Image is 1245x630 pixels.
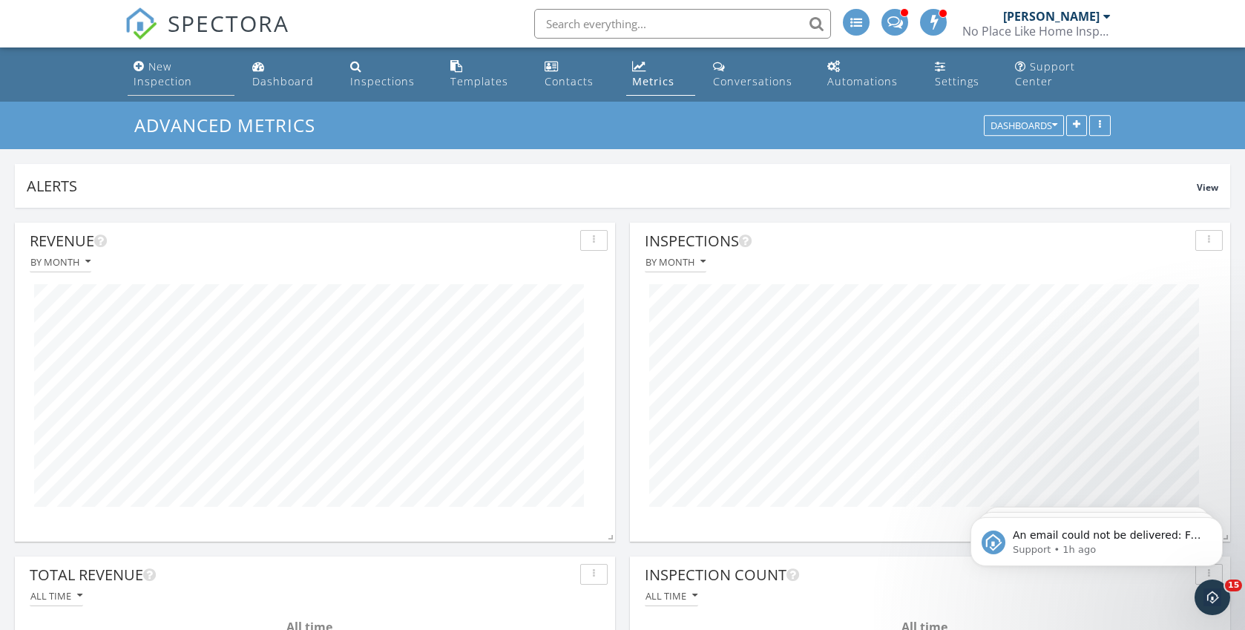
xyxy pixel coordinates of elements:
a: Inspections [344,53,433,96]
iframe: Intercom notifications message [948,486,1245,590]
div: Templates [450,74,508,88]
div: Settings [935,74,979,88]
a: Metrics [626,53,695,96]
div: By month [30,257,91,267]
button: By month [645,252,706,272]
div: Inspections [645,230,1189,252]
div: Total Revenue [30,564,574,586]
div: Dashboards [991,121,1057,131]
button: By month [30,252,91,272]
div: Support Center [1015,59,1075,88]
div: Automations [827,74,898,88]
div: New Inspection [134,59,192,88]
div: Conversations [713,74,792,88]
button: Dashboards [984,116,1064,137]
span: View [1197,181,1218,194]
img: The Best Home Inspection Software - Spectora [125,7,157,40]
div: Alerts [27,176,1197,196]
a: New Inspection [128,53,235,96]
span: 15 [1225,580,1242,591]
div: Metrics [632,74,674,88]
span: SPECTORA [168,7,289,39]
a: Settings [929,53,997,96]
a: Conversations [707,53,810,96]
div: Dashboard [252,74,314,88]
button: All time [30,586,83,606]
div: Inspection Count [645,564,1189,586]
a: Support Center [1009,53,1118,96]
a: Dashboard [246,53,332,96]
a: Templates [444,53,527,96]
div: Contacts [545,74,594,88]
a: SPECTORA [125,20,289,51]
button: All time [645,586,698,606]
div: Inspections [350,74,415,88]
input: Search everything... [534,9,831,39]
a: Advanced Metrics [134,113,328,137]
iframe: Intercom live chat [1195,580,1230,615]
div: Revenue [30,230,574,252]
div: No Place Like Home Inspection [962,24,1111,39]
div: [PERSON_NAME] [1003,9,1100,24]
div: All time [646,591,697,601]
div: All time [30,591,82,601]
a: Automations (Advanced) [821,53,916,96]
div: By month [646,257,706,267]
a: Contacts [539,53,614,96]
